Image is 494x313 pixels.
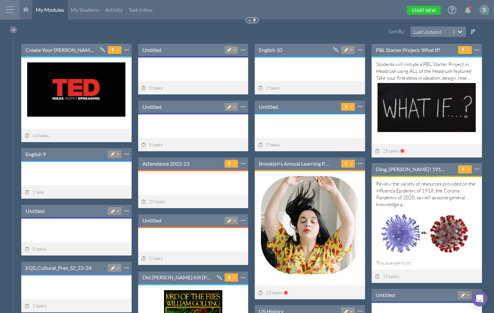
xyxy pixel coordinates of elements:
[36,7,64,13] span: My Modules
[141,142,163,147] span: 5 tasks
[376,166,447,173] a: Ding, [PERSON_NAME]! 1918 Flu vs. 2020 Corona
[377,83,476,132] img: summary thumbnail
[376,291,395,299] a: Untitled
[26,264,91,272] a: EQS_Cultural_Pres_S2_23-24
[142,274,213,281] a: Did [PERSON_NAME] Kill [PERSON_NAME]? A Lesson in Civilized vs. Uncivilized
[25,189,44,195] span: 1 task
[414,28,441,35] div: Last Updated
[142,103,161,110] a: Untitled
[377,209,476,257] img: summary thumbnail
[261,176,359,274] img: summary thumbnail
[27,62,125,117] img: summary thumbnail
[26,46,97,54] a: Create Your [PERSON_NAME] Talk-----
[258,85,280,91] span: 3 tasks
[375,273,399,279] span: 19 tasks
[479,5,489,15] img: ACg8ocKKX03B5h8i416YOfGGRvQH7qkhkMU_izt_hUWC0FdG_LDggA=s96-c
[25,303,46,308] span: 2 tasks
[25,246,46,252] span: 5 tasks
[472,291,487,306] div: Open Intercom Messenger
[259,46,282,54] a: English 10
[142,46,161,54] a: Untitled
[141,255,163,261] span: 0 tasks
[258,142,280,147] span: 0 tasks
[252,18,257,23] img: Pin to Top
[375,148,399,154] span: 25 tasks
[141,199,166,204] span: 20 tasks
[376,46,440,54] a: PBL Starter Project: What if?
[258,290,282,295] span: 13 tasks
[129,7,153,13] span: Task Inbox
[142,217,161,224] a: Untitled
[259,160,330,167] a: Brooklyn's Annual Learning Plan
[376,180,477,256] div: Review the variety of resources provided on the Influenza Epidemic of 1918, the Corona Pandemic o...
[376,28,407,35] label: Sort By:
[71,7,100,13] span: My Students
[26,151,46,158] a: English 9
[26,207,45,215] a: Untitled
[105,7,123,13] span: Activity
[407,6,441,15] a: Start New
[376,259,412,267] div: scavengerhunt
[142,160,190,167] a: Attendance 2022-23
[25,133,49,138] span: 43 tasks
[141,85,163,91] span: 5 tasks
[259,103,278,110] a: Untitled
[376,61,477,131] div: Students will initiate a PBL Starter Project in Headrush using ALL of the Headrush features! Take...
